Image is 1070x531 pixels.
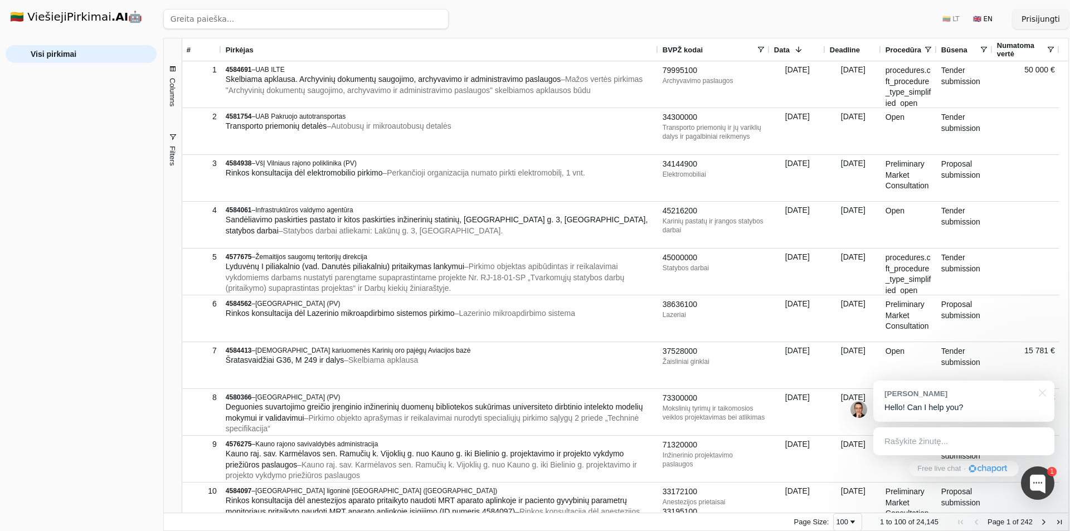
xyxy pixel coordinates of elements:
div: [PERSON_NAME] [884,388,1032,399]
span: 4584938 [226,159,252,167]
div: Proposal submission [937,155,993,201]
div: [DATE] [825,61,881,108]
div: [DATE] [770,202,825,248]
div: Mokslinių tyrimų ir taikomosios veiklos projektavimas bei atlikimas [663,404,765,422]
div: [DATE] [770,295,825,342]
div: – [226,393,654,402]
div: Transporto priemonių ir jų variklių dalys ir pagalbiniai reikmenys [663,123,765,141]
span: UAB Pakruojo autotransportas [255,113,346,120]
input: Greita paieška... [163,9,449,29]
span: 4577675 [226,253,252,261]
div: First Page [956,518,965,527]
div: 100 [836,518,848,526]
span: Rinkos konsultacija dėl elektromobilio pirkimo [226,168,383,177]
div: 45000000 [663,252,765,264]
span: Pirkėjas [226,46,254,54]
div: Rašykite žinutę... [873,427,1054,455]
span: 4584061 [226,206,252,214]
div: 6 [187,296,217,312]
p: Hello! Can I help you? [884,402,1043,413]
div: 1 [187,62,217,78]
div: Lazeriai [663,310,765,319]
div: 71320000 [663,440,765,451]
div: – [226,486,654,495]
div: [DATE] [825,108,881,154]
div: Previous Page [972,518,981,527]
div: – [226,440,654,449]
div: – [226,252,654,261]
div: 73300000 [663,393,765,404]
div: [DATE] [825,389,881,435]
div: Page Size: [794,518,829,526]
div: 34300000 [663,112,765,123]
div: Statybos darbai [663,264,765,272]
div: 33172100 [663,486,765,498]
button: Prisijungti [1013,9,1069,29]
div: Karinių pastatų ir įrangos statybos darbai [663,217,765,235]
img: Jonas [850,401,867,418]
span: 1 [1006,518,1010,526]
span: – Autobusų ir mikroautobusų detalės [327,121,451,130]
span: Free live chat [917,464,961,474]
span: 4584413 [226,347,252,354]
div: 33195100 [663,506,765,518]
span: Kauno rajono savivaldybės administracija [255,440,378,448]
div: 2 [187,109,217,125]
div: – [226,159,654,168]
div: 34144900 [663,159,765,170]
span: Deadline [830,46,860,54]
span: 1 [880,518,884,526]
div: – [226,299,654,308]
div: 10 [187,483,217,499]
div: Inžinerinio projektavimo paslaugos [663,451,765,469]
span: 4584562 [226,300,252,308]
a: Free live chat· [909,461,1018,476]
div: – [226,206,654,215]
span: [GEOGRAPHIC_DATA] (PV) [255,300,340,308]
span: 4584097 [226,487,252,495]
span: Infrastruktūros valdymo agentūra [255,206,353,214]
span: 4576275 [226,440,252,448]
div: procedures.cft_procedure_type_simplified_open [881,249,937,295]
span: Procedūra [886,46,921,54]
span: – Lazerinio mikroapdirbimo sistema [455,309,575,318]
div: [DATE] [770,342,825,388]
div: [DATE] [770,436,825,482]
div: [DATE] [825,202,881,248]
div: Tender submission [937,249,993,295]
div: Preliminary Market Consultation [881,483,937,529]
span: – Perkančioji organizacija numato pirkti elektromobilį, 1 vnt. [382,168,585,177]
span: to [886,518,892,526]
div: 7 [187,343,217,359]
span: Filters [168,146,177,165]
span: Numatoma vertė [997,41,1046,58]
div: Open [881,202,937,248]
div: Page Size [833,513,862,531]
div: [DATE] [770,155,825,201]
div: [DATE] [825,483,881,529]
span: Rinkos konsultacija dėl Lazerinio mikroapdirbimo sistemos pirkimo [226,309,455,318]
div: Open [881,342,937,388]
span: Transporto priemonių detalės [226,121,327,130]
span: [DEMOGRAPHIC_DATA] kariuomenės Karinių oro pajėgų Aviacijos bazė [255,347,470,354]
span: Šratasvaidžiai G36, M 249 ir dalys [226,355,344,364]
span: # [187,46,191,54]
div: 50 000 € [993,61,1059,108]
div: Tender submission [937,108,993,154]
div: 15 781 € [993,342,1059,388]
div: 38636100 [663,299,765,310]
div: – [226,112,654,121]
div: Next Page [1039,518,1048,527]
div: 9 [187,436,217,452]
span: Kauno raj. sav. Karmėlavos sen. Ramučių k. Vijoklių g. nuo Kauno g. iki Bielinio g. projektavimo ... [226,449,624,469]
span: 24,145 [916,518,938,526]
div: 4 [187,202,217,218]
span: – Kauno raj. sav. Karmėlavos sen. Ramučių k. Vijoklių g. nuo Kauno g. iki Bielinio g. projektavim... [226,460,637,480]
div: · [964,464,966,474]
span: BVPŽ kodai [663,46,703,54]
div: Tender submission [937,61,993,108]
div: Open [881,436,937,482]
span: Data [774,46,790,54]
span: UAB ILTE [255,66,284,74]
div: Preliminary Market Consultation [881,295,937,342]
